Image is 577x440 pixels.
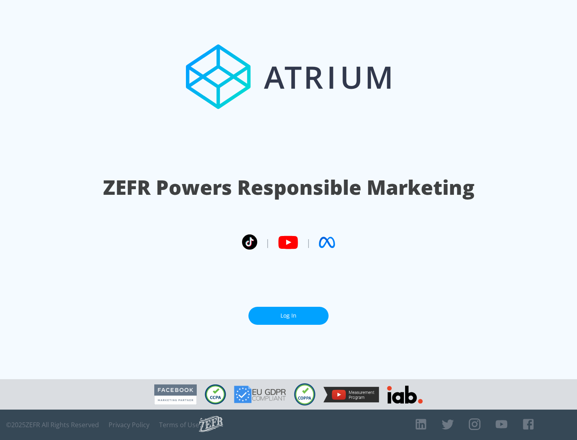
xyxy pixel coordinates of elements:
h1: ZEFR Powers Responsible Marketing [103,174,474,201]
img: YouTube Measurement Program [323,387,379,402]
a: Privacy Policy [109,421,149,429]
img: CCPA Compliant [205,384,226,404]
a: Terms of Use [159,421,199,429]
img: GDPR Compliant [234,386,286,403]
a: Log In [248,307,329,325]
span: © 2025 ZEFR All Rights Reserved [6,421,99,429]
img: COPPA Compliant [294,383,315,406]
img: Facebook Marketing Partner [154,384,197,405]
span: | [306,236,311,248]
span: | [265,236,270,248]
img: IAB [387,386,423,404]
